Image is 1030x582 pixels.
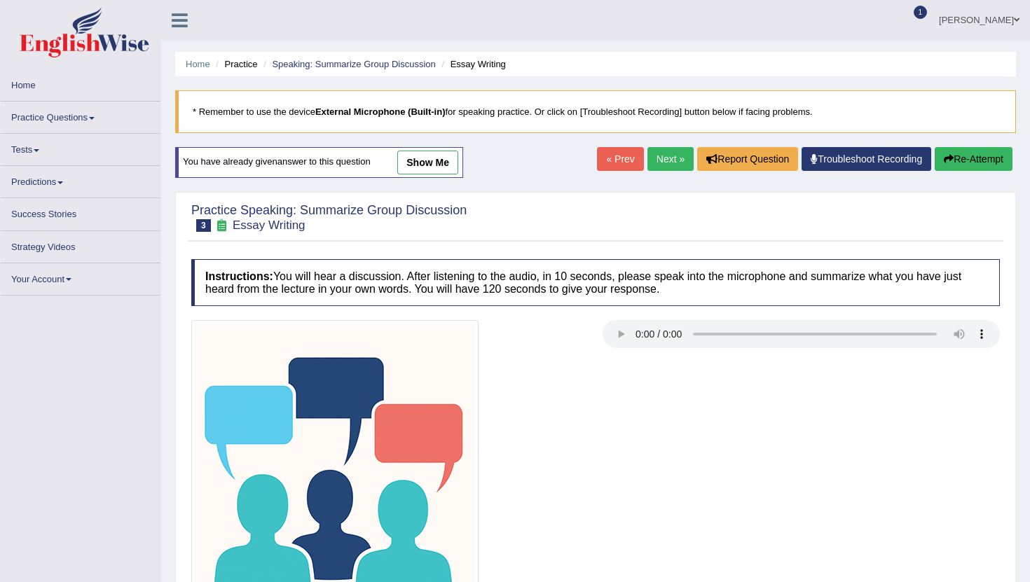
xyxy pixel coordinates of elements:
a: Your Account [1,263,160,291]
span: 3 [196,219,211,232]
button: Re-Attempt [935,147,1012,171]
a: Home [1,69,160,97]
a: Strategy Videos [1,231,160,258]
div: You have already given answer to this question [175,147,463,178]
small: Exam occurring question [214,219,229,233]
li: Practice [212,57,257,71]
h4: You will hear a discussion. After listening to the audio, in 10 seconds, please speak into the mi... [191,259,1000,306]
small: Essay Writing [233,219,305,232]
a: « Prev [597,147,643,171]
blockquote: * Remember to use the device for speaking practice. Or click on [Troubleshoot Recording] button b... [175,90,1016,133]
h2: Practice Speaking: Summarize Group Discussion [191,204,467,232]
a: Success Stories [1,198,160,226]
b: Instructions: [205,270,273,282]
b: External Microphone (Built-in) [315,106,446,117]
a: Troubleshoot Recording [802,147,931,171]
li: Essay Writing [438,57,505,71]
a: Speaking: Summarize Group Discussion [272,59,435,69]
a: Home [186,59,210,69]
a: Predictions [1,166,160,193]
span: 1 [914,6,928,19]
a: show me [397,151,458,174]
a: Tests [1,134,160,161]
button: Report Question [697,147,798,171]
a: Practice Questions [1,102,160,129]
a: Next » [647,147,694,171]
